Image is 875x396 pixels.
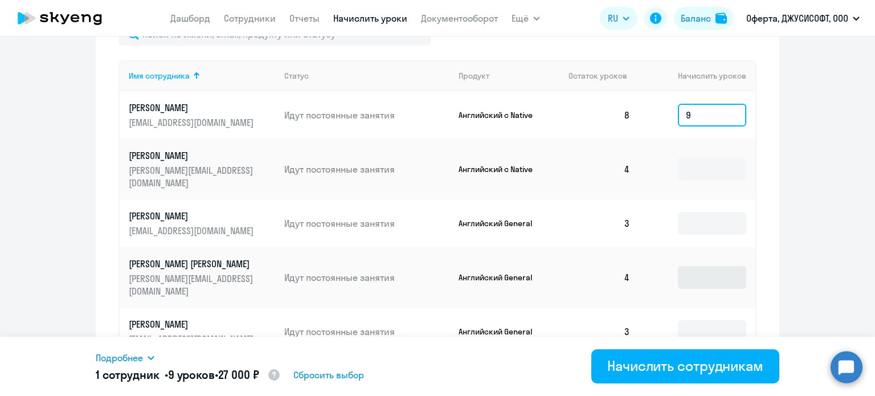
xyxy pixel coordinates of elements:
div: Продукт [459,71,489,81]
td: 8 [559,91,639,139]
span: Подробнее [96,351,143,365]
p: Оферта, ДЖУСИСОФТ, ООО [746,11,848,25]
p: Английский General [459,326,544,337]
span: Остаток уроков [569,71,627,81]
p: [PERSON_NAME] [129,101,256,114]
a: Отчеты [289,13,320,24]
p: [EMAIL_ADDRESS][DOMAIN_NAME] [129,224,256,237]
div: Начислить сотрудникам [607,357,763,375]
p: [PERSON_NAME][EMAIL_ADDRESS][DOMAIN_NAME] [129,164,256,189]
span: 27 000 ₽ [218,368,259,382]
div: Имя сотрудника [129,71,190,81]
p: [PERSON_NAME] [PERSON_NAME] [129,258,256,270]
p: [PERSON_NAME] [129,318,256,330]
div: Продукт [459,71,560,81]
p: Английский с Native [459,110,544,120]
div: Баланс [681,11,711,25]
p: Английский General [459,272,544,283]
div: Статус [284,71,309,81]
p: Идут постоянные занятия [284,271,449,284]
p: Английский General [459,218,544,228]
a: [PERSON_NAME][EMAIL_ADDRESS][DOMAIN_NAME] [129,101,275,129]
th: Начислить уроков [639,60,755,91]
p: Идут постоянные занятия [284,109,449,121]
button: RU [600,7,637,30]
a: Документооборот [421,13,498,24]
td: 4 [559,247,639,308]
span: 9 уроков [168,368,215,382]
img: balance [715,13,727,24]
div: Остаток уроков [569,71,639,81]
td: 3 [559,199,639,247]
p: [EMAIL_ADDRESS][DOMAIN_NAME] [129,116,256,129]
button: Оферта, ДЖУСИСОФТ, ООО [741,5,865,32]
div: Имя сотрудника [129,71,275,81]
a: [PERSON_NAME][EMAIL_ADDRESS][DOMAIN_NAME] [129,318,275,345]
p: Идут постоянные занятия [284,163,449,175]
p: Идут постоянные занятия [284,325,449,338]
p: [PERSON_NAME] [129,149,256,162]
h5: 1 сотрудник • • [96,367,281,384]
p: [PERSON_NAME][EMAIL_ADDRESS][DOMAIN_NAME] [129,272,256,297]
button: Ещё [512,7,540,30]
a: [PERSON_NAME][EMAIL_ADDRESS][DOMAIN_NAME] [129,210,275,237]
p: Английский с Native [459,164,544,174]
a: Дашборд [170,13,210,24]
td: 4 [559,139,639,199]
p: [EMAIL_ADDRESS][DOMAIN_NAME] [129,333,256,345]
span: Сбросить выбор [293,368,364,382]
span: Ещё [512,11,529,25]
button: Начислить сотрудникам [591,349,779,383]
span: RU [608,11,618,25]
div: Статус [284,71,449,81]
p: Идут постоянные занятия [284,217,449,230]
a: [PERSON_NAME][PERSON_NAME][EMAIL_ADDRESS][DOMAIN_NAME] [129,149,275,189]
td: 3 [559,308,639,356]
a: [PERSON_NAME] [PERSON_NAME][PERSON_NAME][EMAIL_ADDRESS][DOMAIN_NAME] [129,258,275,297]
p: [PERSON_NAME] [129,210,256,222]
a: Сотрудники [224,13,276,24]
button: Балансbalance [674,7,734,30]
a: Начислить уроки [333,13,407,24]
